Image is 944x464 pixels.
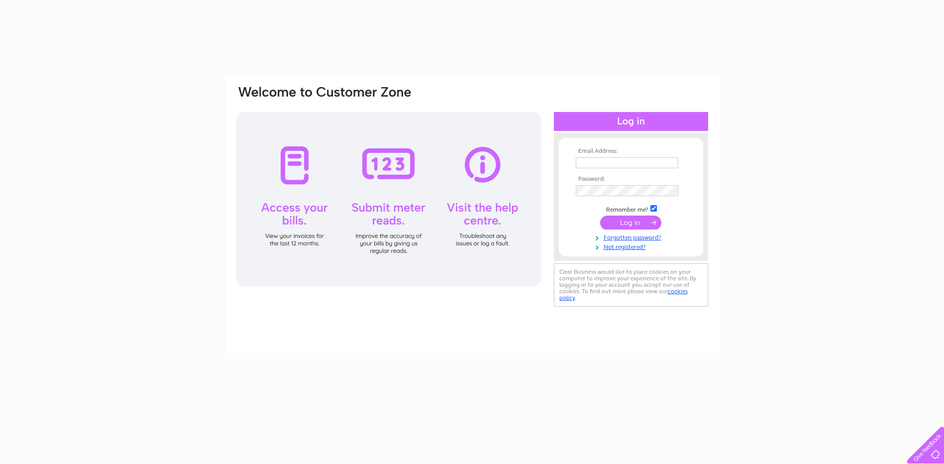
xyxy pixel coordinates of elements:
[559,288,688,301] a: cookies policy
[573,148,689,155] th: Email Address:
[573,204,689,214] td: Remember me?
[576,232,689,241] a: Forgotten password?
[576,241,689,251] a: Not registered?
[554,263,708,307] div: Clear Business would like to place cookies on your computer to improve your experience of the sit...
[573,176,689,183] th: Password:
[600,216,661,230] input: Submit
